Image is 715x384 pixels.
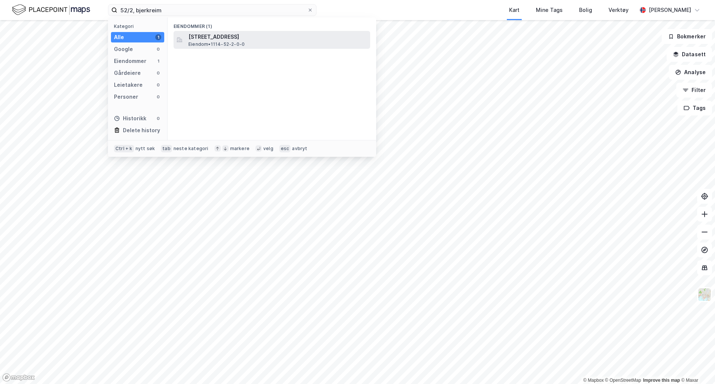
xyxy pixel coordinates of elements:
div: Historikk [114,114,146,123]
div: [PERSON_NAME] [649,6,691,15]
div: 0 [155,115,161,121]
div: 0 [155,70,161,76]
div: Eiendommer (1) [168,18,376,31]
div: 1 [155,58,161,64]
div: tab [161,145,172,152]
span: Eiendom • 1114-52-2-0-0 [188,41,245,47]
div: Eiendommer [114,57,146,66]
a: OpenStreetMap [605,378,641,383]
button: Bokmerker [662,29,712,44]
iframe: Chat Widget [678,348,715,384]
div: 0 [155,94,161,100]
div: Delete history [123,126,160,135]
button: Datasett [667,47,712,62]
div: esc [279,145,291,152]
button: Tags [677,101,712,115]
div: 0 [155,82,161,88]
button: Filter [676,83,712,98]
img: Z [697,288,712,302]
div: neste kategori [174,146,209,152]
input: Søk på adresse, matrikkel, gårdeiere, leietakere eller personer [117,4,307,16]
a: Mapbox homepage [2,373,35,382]
button: Analyse [669,65,712,80]
div: nytt søk [136,146,155,152]
div: Bolig [579,6,592,15]
div: Verktøy [608,6,629,15]
a: Mapbox [583,378,604,383]
div: markere [230,146,250,152]
div: 0 [155,46,161,52]
div: Gårdeiere [114,69,141,77]
div: velg [263,146,273,152]
div: avbryt [292,146,307,152]
span: [STREET_ADDRESS] [188,32,367,41]
div: Alle [114,33,124,42]
div: Google [114,45,133,54]
div: Kontrollprogram for chat [678,348,715,384]
div: 1 [155,34,161,40]
div: Leietakere [114,80,143,89]
div: Ctrl + k [114,145,134,152]
img: logo.f888ab2527a4732fd821a326f86c7f29.svg [12,3,90,16]
div: Kart [509,6,519,15]
a: Improve this map [643,378,680,383]
div: Personer [114,92,138,101]
div: Mine Tags [536,6,563,15]
div: Kategori [114,23,164,29]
